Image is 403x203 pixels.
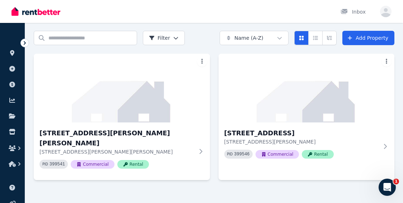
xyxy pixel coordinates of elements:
[39,128,194,148] h3: [STREET_ADDRESS][PERSON_NAME][PERSON_NAME]
[39,148,194,155] p: [STREET_ADDRESS][PERSON_NAME][PERSON_NAME]
[143,31,185,45] button: Filter
[341,8,366,15] div: Inbox
[227,152,233,156] small: PID
[381,57,392,67] button: More options
[197,57,207,67] button: More options
[149,34,170,42] span: Filter
[42,162,48,166] small: PID
[220,31,289,45] button: Name (A-Z)
[342,31,394,45] a: Add Property
[308,31,323,45] button: Compact list view
[393,179,399,184] span: 1
[256,150,299,159] span: Commercial
[11,6,60,17] img: RentBetter
[117,160,149,169] span: Rental
[294,31,309,45] button: Card view
[34,54,210,122] img: 5 George St, Stepney
[224,128,379,138] h3: [STREET_ADDRESS]
[71,160,114,169] span: Commercial
[234,34,263,42] span: Name (A-Z)
[219,54,395,122] img: 207 The Parade, Norwood
[219,54,395,170] a: 207 The Parade, Norwood[STREET_ADDRESS][STREET_ADDRESS][PERSON_NAME]PID 399546CommercialRental
[50,162,65,167] code: 399541
[322,31,337,45] button: Expanded list view
[224,138,379,145] p: [STREET_ADDRESS][PERSON_NAME]
[234,152,249,157] code: 399546
[34,54,210,180] a: 5 George St, Stepney[STREET_ADDRESS][PERSON_NAME][PERSON_NAME][STREET_ADDRESS][PERSON_NAME][PERSO...
[294,31,337,45] div: View options
[302,150,333,159] span: Rental
[379,179,396,196] iframe: Intercom live chat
